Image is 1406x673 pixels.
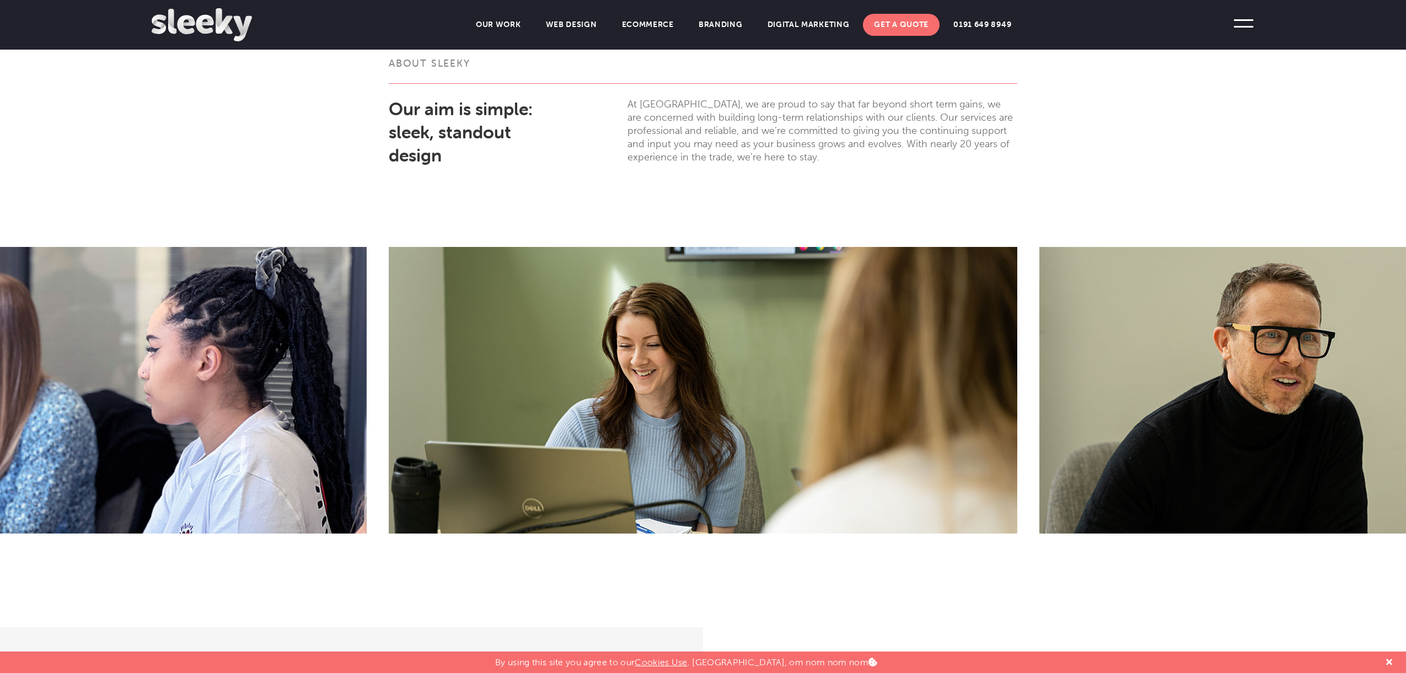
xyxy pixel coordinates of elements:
img: Jane [389,247,1017,534]
a: Our Work [465,14,532,36]
a: Branding [688,14,754,36]
a: Get A Quote [863,14,940,36]
p: At [GEOGRAPHIC_DATA], we are proud to say that far beyond short term gains, we are concerned with... [627,98,1017,164]
img: Sleeky Web Design Newcastle [152,8,252,41]
a: Ecommerce [611,14,685,36]
a: 0191 649 8949 [942,14,1022,36]
a: Cookies Use [635,657,688,667]
h2: Our aim is simple: sleek, standout design [389,98,565,167]
a: Digital Marketing [756,14,861,36]
h3: About Sleeky [389,57,1017,84]
a: Web Design [535,14,608,36]
p: By using this site you agree to our . [GEOGRAPHIC_DATA], om nom nom nom [495,652,877,667]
